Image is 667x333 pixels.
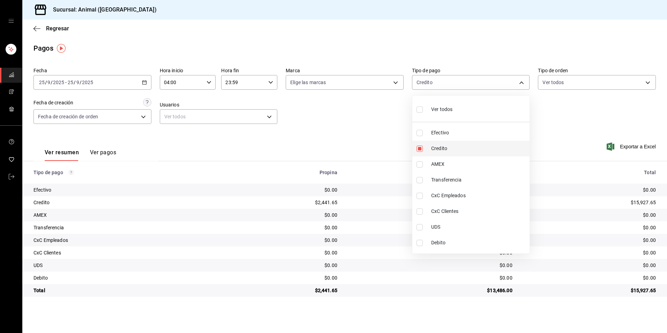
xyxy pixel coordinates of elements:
span: Ver todos [431,106,452,113]
span: AMEX [431,161,527,168]
span: Credito [431,145,527,152]
span: UDS [431,223,527,231]
span: Efectivo [431,129,527,136]
span: Debito [431,239,527,246]
span: Transferencia [431,176,527,184]
img: Tooltip marker [57,44,66,53]
span: CxC Clientes [431,208,527,215]
span: CxC Empleados [431,192,527,199]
